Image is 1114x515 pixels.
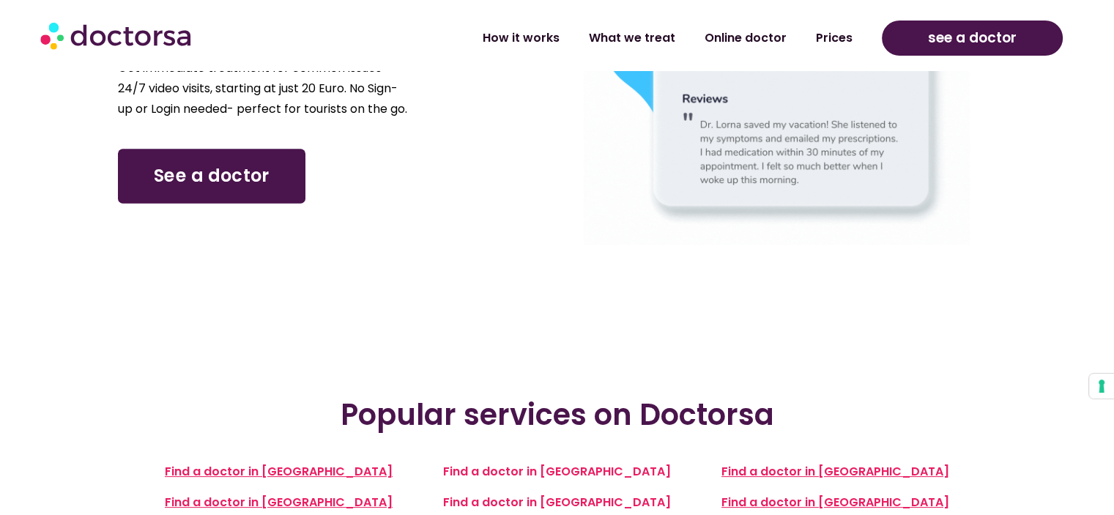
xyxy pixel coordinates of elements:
a: Find a doctor in [GEOGRAPHIC_DATA] [443,463,671,480]
span: Get immediate treatment for common issues 24/7 video visits, starting at just 20 Euro. No Sign-up... [118,59,407,117]
a: Find a doctor in [GEOGRAPHIC_DATA] [165,463,393,480]
a: see a doctor [882,21,1063,56]
a: Find a doctor in [GEOGRAPHIC_DATA] [443,494,671,511]
a: Find a doctor in [GEOGRAPHIC_DATA] [165,494,393,511]
a: Find a doctor in [GEOGRAPHIC_DATA] [721,463,949,480]
h2: Popular services on Doctorsa [147,397,968,432]
iframe: Customer reviews powered by Trustpilot [184,296,931,316]
a: Find a doctor in [GEOGRAPHIC_DATA] [721,494,949,511]
nav: Menu [294,21,867,55]
button: Your consent preferences for tracking technologies [1089,374,1114,399]
a: Online doctor [690,21,801,55]
span: see a doctor [928,26,1017,50]
a: What we treat [574,21,690,55]
a: Prices [801,21,867,55]
span: See a doctor [154,163,270,189]
a: How it works [468,21,574,55]
a: See a doctor [118,149,305,204]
